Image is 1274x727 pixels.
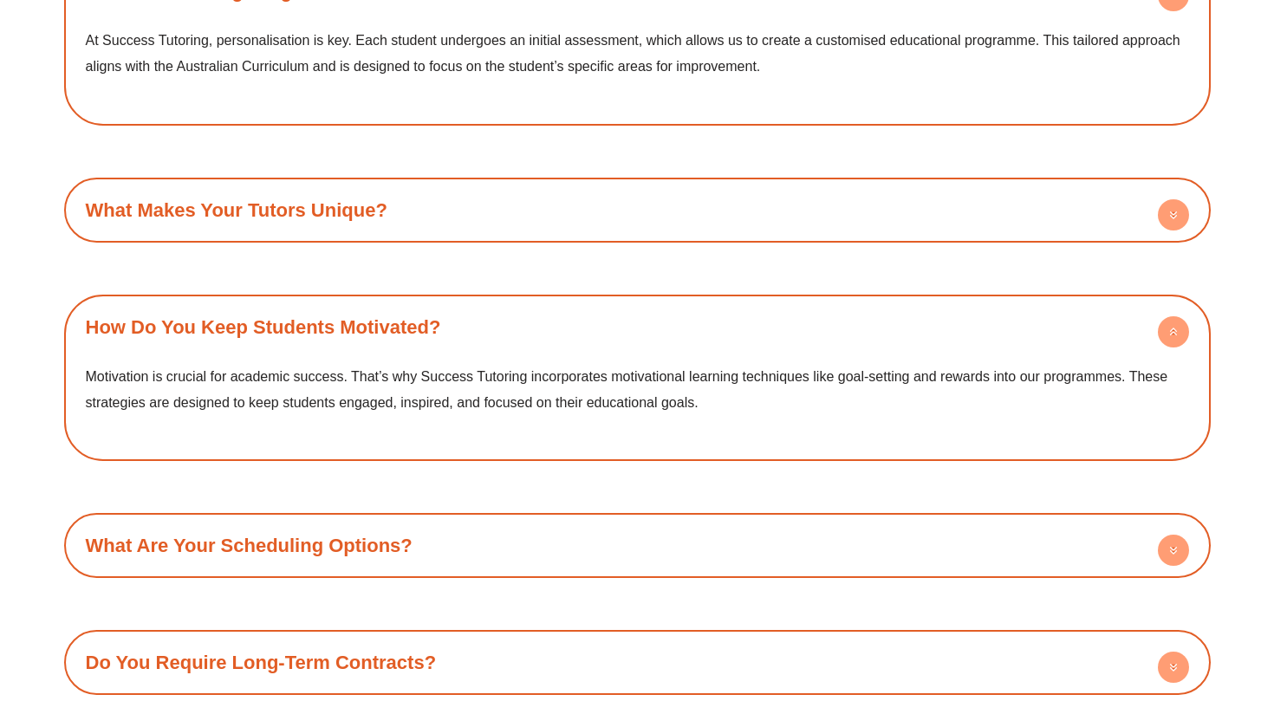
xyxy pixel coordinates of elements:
a: How Do You Keep Students Motivated? [86,316,441,338]
h4: Do You Require Long-Term Contracts? [73,639,1202,686]
a: Do You Require Long-Term Contracts? [86,652,437,673]
h4: What Makes Your Tutors Unique? [73,186,1202,234]
span: Motivation is crucial for academic success. That’s why Success Tutoring incorporates motivational... [86,369,1168,410]
h4: What Are Your Scheduling Options? [73,522,1202,569]
div: How Are Tutoring Programs Personalised? [73,15,1202,116]
h4: How Do You Keep Students Motivated? [73,303,1202,351]
a: What Are Your Scheduling Options? [86,535,413,556]
iframe: Chat Widget [977,531,1274,727]
span: At Success Tutoring, personalisation is key. Each student undergoes an initial assessment, which ... [86,33,1180,74]
a: What Makes Your Tutors Unique? [86,199,387,221]
div: How Do You Keep Students Motivated? [73,351,1202,452]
